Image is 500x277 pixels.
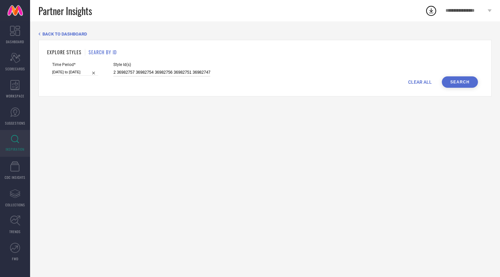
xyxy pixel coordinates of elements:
div: Open download list [425,5,437,17]
h1: SEARCH BY ID [89,49,117,56]
span: TRENDS [9,229,21,234]
span: COLLECTIONS [5,202,25,207]
span: Time Period* [52,62,98,67]
span: SCORECARDS [5,66,25,71]
h1: EXPLORE STYLES [47,49,82,56]
span: Style Id(s) [113,62,210,67]
input: Enter comma separated style ids e.g. 12345, 67890 [113,69,210,76]
button: Search [442,76,478,88]
span: SUGGESTIONS [5,121,25,126]
span: BACK TO DASHBOARD [42,31,87,37]
span: CDC INSIGHTS [5,175,25,180]
div: Back TO Dashboard [38,31,492,37]
span: INSPIRATION [6,147,24,152]
span: DASHBOARD [6,39,24,44]
span: FWD [12,256,18,261]
span: Partner Insights [38,4,92,18]
span: CLEAR ALL [408,79,432,85]
input: Select time period [52,69,98,76]
span: WORKSPACE [6,93,24,98]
